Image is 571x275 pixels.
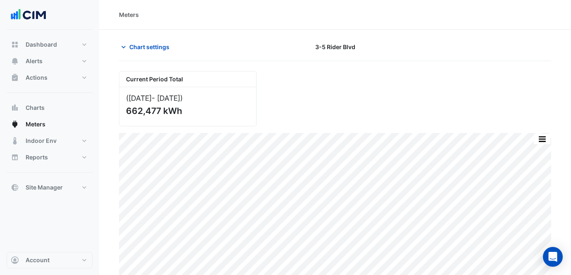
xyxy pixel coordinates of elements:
button: Account [7,252,93,268]
span: Reports [26,153,48,161]
span: - [DATE] [152,94,180,102]
app-icon: Indoor Env [11,137,19,145]
span: Account [26,256,50,264]
span: Actions [26,73,48,82]
button: More Options [534,134,550,144]
div: ([DATE] ) [126,94,250,102]
span: Site Manager [26,183,63,192]
app-icon: Actions [11,73,19,82]
button: Chart settings [119,40,175,54]
div: Meters [119,10,139,19]
div: Open Intercom Messenger [543,247,563,267]
app-icon: Site Manager [11,183,19,192]
span: Chart settings [129,43,169,51]
div: 662,477 kWh [126,106,248,116]
app-icon: Dashboard [11,40,19,49]
span: Charts [26,104,45,112]
button: Meters [7,116,93,133]
span: Meters [26,120,45,128]
app-icon: Alerts [11,57,19,65]
span: Dashboard [26,40,57,49]
button: Dashboard [7,36,93,53]
span: Indoor Env [26,137,57,145]
button: Indoor Env [7,133,93,149]
button: Actions [7,69,93,86]
button: Site Manager [7,179,93,196]
app-icon: Charts [11,104,19,112]
button: Alerts [7,53,93,69]
button: Reports [7,149,93,166]
div: Current Period Total [119,71,256,87]
app-icon: Reports [11,153,19,161]
button: Charts [7,100,93,116]
span: Alerts [26,57,43,65]
span: 3-5 Rider Blvd [315,43,355,51]
img: Company Logo [10,7,47,23]
app-icon: Meters [11,120,19,128]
